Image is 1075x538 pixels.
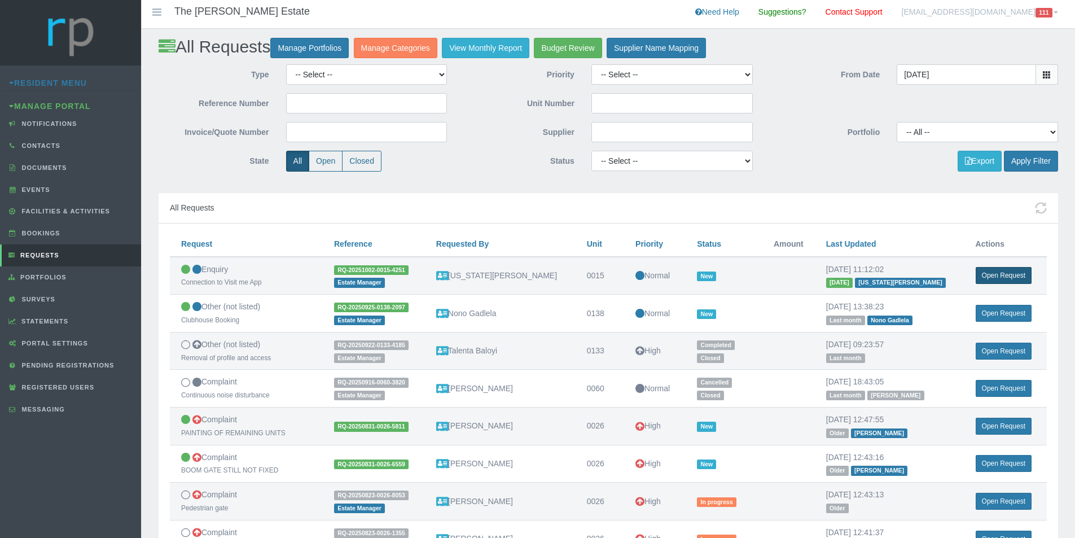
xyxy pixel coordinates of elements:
[170,408,323,445] td: Complaint
[181,504,228,512] small: Pedestrian gate
[697,353,724,363] span: Closed
[976,267,1032,284] a: Open Request
[815,370,964,408] td: [DATE] 18:43:05
[624,370,686,408] td: Normal
[150,93,278,110] label: Reference Number
[826,428,849,438] span: Older
[826,353,865,363] span: Last month
[624,332,686,370] td: High
[334,340,409,350] span: RQ-20250922-0133-4185
[1035,8,1052,18] span: 111
[150,122,278,139] label: Invoice/Quote Number
[19,164,67,171] span: Documents
[442,38,529,59] a: View Monthly Report
[286,151,310,172] label: All
[342,151,381,172] label: Closed
[624,445,686,483] td: High
[309,151,343,172] label: Open
[851,428,908,438] span: [PERSON_NAME]
[1004,151,1058,172] button: Apply Filter
[150,151,278,168] label: State
[334,353,385,363] span: Estate Manager
[576,483,624,520] td: 0026
[425,257,576,295] td: [US_STATE][PERSON_NAME]
[826,316,865,325] span: Last month
[19,296,55,303] span: Surveys
[270,38,349,59] a: Manage Portfolios
[976,380,1032,397] a: Open Request
[181,316,239,324] small: Clubhouse Booking
[425,295,576,333] td: Nono Gadlela
[334,239,372,248] a: Reference
[826,466,849,475] span: Older
[624,295,686,333] td: Normal
[576,257,624,295] td: 0015
[534,38,602,59] a: Budget Review
[354,38,437,59] a: Manage Categories
[170,295,323,333] td: Other (not listed)
[425,370,576,408] td: [PERSON_NAME]
[181,278,262,286] small: Connection to Visit me App
[17,274,67,281] span: Portfolios
[576,445,624,483] td: 0026
[334,316,385,325] span: Estate Manager
[9,78,87,88] a: Resident Menu
[170,445,323,483] td: Complaint
[976,455,1032,472] a: Open Request
[826,278,853,287] span: [DATE]
[851,466,908,475] span: [PERSON_NAME]
[976,239,1004,248] span: Actions
[334,265,409,275] span: RQ-20251002-0015-4251
[170,257,323,295] td: Enquiry
[170,370,323,408] td: Complaint
[815,408,964,445] td: [DATE] 12:47:55
[697,309,716,319] span: New
[576,370,624,408] td: 0060
[455,64,583,81] label: Priority
[697,422,716,431] span: New
[425,483,576,520] td: [PERSON_NAME]
[9,102,91,111] a: Manage Portal
[624,257,686,295] td: Normal
[174,6,310,18] h4: The [PERSON_NAME] Estate
[334,378,409,387] span: RQ-20250916-0060-3820
[976,418,1032,435] a: Open Request
[455,93,583,110] label: Unit Number
[334,528,409,538] span: RQ-20250823-0026-1355
[761,64,889,81] label: From Date
[19,186,50,193] span: Events
[334,278,385,287] span: Estate Manager
[181,429,286,437] small: PAINTING OF REMAINING UNITS
[334,491,409,500] span: RQ-20250823-0026-8053
[576,408,624,445] td: 0026
[576,332,624,370] td: 0133
[624,483,686,520] td: High
[170,483,323,520] td: Complaint
[576,295,624,333] td: 0138
[855,278,946,287] span: [US_STATE][PERSON_NAME]
[334,391,385,400] span: Estate Manager
[761,122,889,139] label: Portfolio
[697,378,732,387] span: Cancelled
[624,408,686,445] td: High
[425,332,576,370] td: Talenta Baloyi
[815,257,964,295] td: [DATE] 11:12:02
[334,303,409,312] span: RQ-20250925-0138-2097
[425,445,576,483] td: [PERSON_NAME]
[867,391,924,400] span: [PERSON_NAME]
[958,151,1002,172] button: Export
[181,466,278,474] small: BOOM GATE STILL NOT FIXED
[815,295,964,333] td: [DATE] 13:38:23
[697,497,736,507] span: In progress
[150,64,278,81] label: Type
[19,340,88,347] span: Portal Settings
[436,239,489,248] a: Requested By
[334,460,409,469] span: RQ-20250831-0026-6559
[19,384,94,391] span: Registered Users
[815,445,964,483] td: [DATE] 12:43:16
[159,37,1058,58] h2: All Requests
[976,305,1032,322] a: Open Request
[334,504,385,513] span: Estate Manager
[19,120,77,127] span: Notifications
[826,504,849,513] span: Older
